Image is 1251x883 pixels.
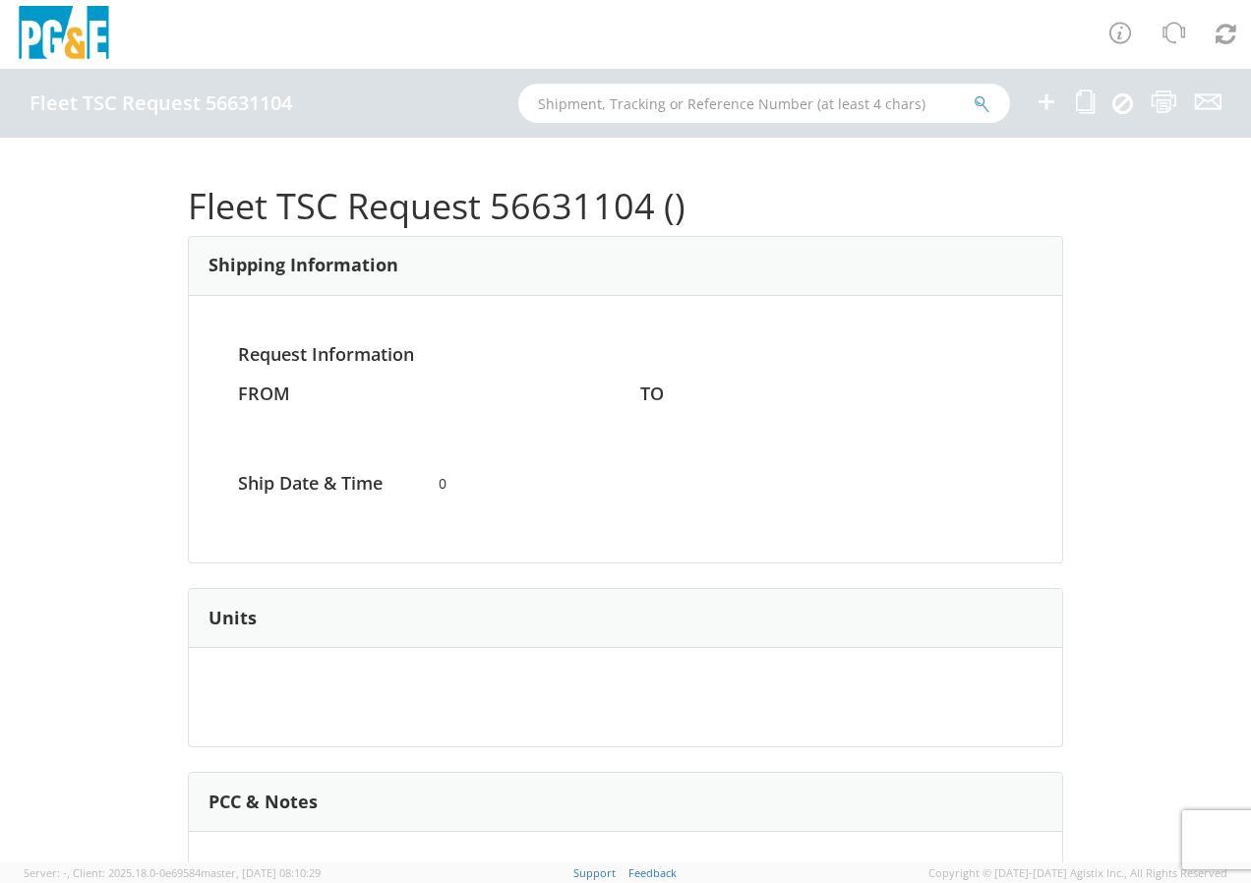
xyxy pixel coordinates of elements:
h4: FROM [238,384,611,404]
a: Feedback [628,865,677,880]
span: Copyright © [DATE]-[DATE] Agistix Inc., All Rights Reserved [928,865,1227,881]
h4: Ship Date & Time [223,474,425,494]
h4: Fleet TSC Request 56631104 [30,92,292,114]
a: Support [573,865,616,880]
span: 0 [424,474,826,494]
span: , [67,865,70,880]
span: Server: - [24,865,70,880]
h4: TO [640,384,1013,404]
span: master, [DATE] 08:10:29 [201,865,321,880]
h1: Fleet TSC Request 56631104 () [188,187,1063,226]
img: pge-logo-06675f144f4cfa6a6814.png [15,6,113,64]
h3: PCC & Notes [208,793,318,812]
h3: Shipping Information [208,256,398,275]
h3: Units [208,609,257,628]
h4: Request Information [238,345,1013,365]
input: Shipment, Tracking or Reference Number (at least 4 chars) [518,84,1010,123]
span: Client: 2025.18.0-0e69584 [73,865,321,880]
